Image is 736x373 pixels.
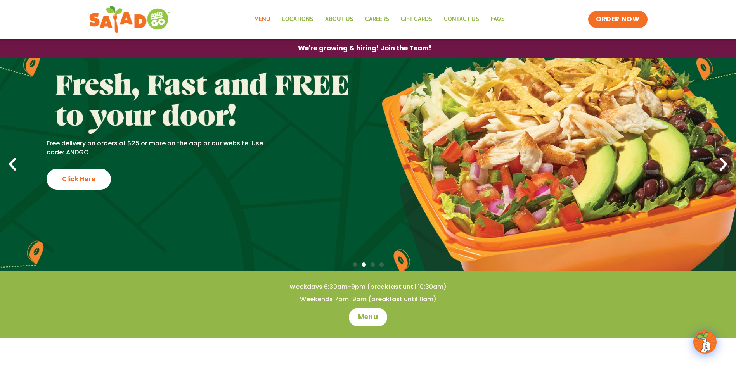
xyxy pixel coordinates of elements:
span: Go to slide 3 [371,262,375,267]
a: Contact Us [438,10,485,28]
h4: Weekdays 6:30am-9pm (breakfast until 10:30am) [16,283,720,291]
div: Click Here [47,169,111,190]
span: Menu [358,313,378,322]
img: wpChatIcon [694,331,716,353]
h4: Weekends 7am-9pm (breakfast until 11am) [16,295,720,304]
div: Next slide [715,156,732,173]
a: ORDER NOW [588,11,647,28]
div: Previous slide [4,156,21,173]
span: ORDER NOW [596,15,639,24]
a: Careers [359,10,395,28]
nav: Menu [248,10,511,28]
a: FAQs [485,10,511,28]
a: Menu [248,10,276,28]
img: new-SAG-logo-768×292 [89,4,171,35]
span: Go to slide 1 [353,262,357,267]
a: GIFT CARDS [395,10,438,28]
a: Menu [349,308,387,326]
a: About Us [319,10,359,28]
p: Free delivery on orders of $25 or more on the app or our website. Use code: ANDGO [47,139,274,157]
a: Locations [276,10,319,28]
span: Go to slide 4 [379,262,384,267]
span: Go to slide 2 [362,262,366,267]
span: We're growing & hiring! Join the Team! [298,45,431,52]
a: We're growing & hiring! Join the Team! [286,39,443,57]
